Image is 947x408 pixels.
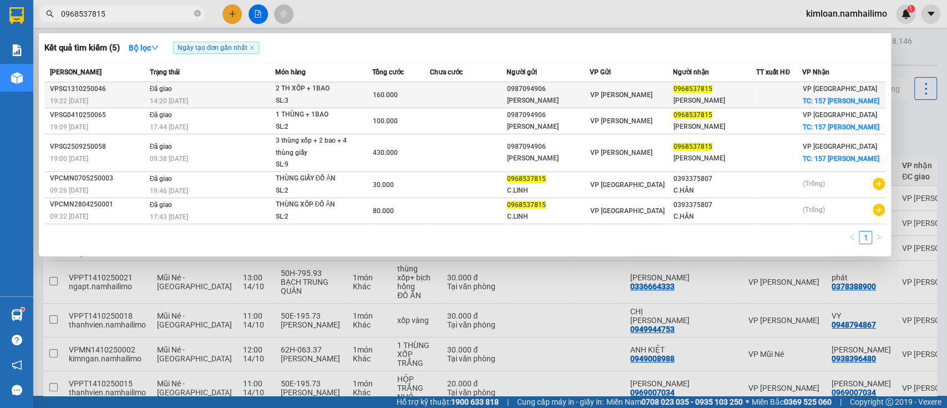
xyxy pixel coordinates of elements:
[845,231,859,244] button: left
[151,44,159,52] span: down
[849,234,855,240] span: left
[50,109,146,121] div: VPSG0410250065
[11,309,23,321] img: warehouse-icon
[673,173,756,185] div: 0393375807
[150,143,173,150] span: Đã giao
[673,153,756,164] div: [PERSON_NAME]
[507,185,589,197] div: C.LINH
[46,10,54,18] span: search
[507,141,589,153] div: 0987094906
[50,173,146,184] div: VPCMN0705250003
[249,45,255,51] span: close
[507,68,537,76] span: Người gửi
[803,155,879,163] span: TC: 157 [PERSON_NAME]
[507,83,589,95] div: 0987094906
[673,121,756,133] div: [PERSON_NAME]
[803,85,877,93] span: VP [GEOGRAPHIC_DATA]
[9,36,98,49] div: BĂNG
[673,68,709,76] span: Người nhận
[673,199,756,211] div: 0393375807
[373,91,398,99] span: 160.000
[373,181,394,189] span: 30.000
[275,199,358,211] div: THÙNG XỐP ĐỒ ĂN
[21,308,24,311] sup: 1
[803,97,879,105] span: TC: 157 [PERSON_NAME]
[12,385,22,395] span: message
[590,207,665,215] span: VP [GEOGRAPHIC_DATA]
[507,201,546,209] span: 0968537815
[275,121,358,133] div: SL: 2
[150,213,188,221] span: 17:43 [DATE]
[507,175,546,183] span: 0968537815
[507,211,589,223] div: C.LINH
[50,68,102,76] span: [PERSON_NAME]
[150,155,188,163] span: 09:38 [DATE]
[275,211,358,223] div: SL: 2
[275,159,358,171] div: SL: 9
[11,72,23,84] img: warehouse-icon
[859,231,872,244] li: 1
[106,49,219,65] div: 0839933442
[50,155,88,163] span: 19:00 [DATE]
[150,123,188,131] span: 17:44 [DATE]
[430,68,463,76] span: Chưa cước
[106,11,133,22] span: Nhận:
[150,187,188,195] span: 19:46 [DATE]
[803,123,879,131] span: TC: 157 [PERSON_NAME]
[150,111,173,119] span: Đã giao
[275,173,358,185] div: THÙNG GIẤY ĐỒ ĂN
[873,178,885,190] span: plus-circle
[104,72,220,87] div: 60.000
[590,91,652,99] span: VP [PERSON_NAME]
[50,97,88,105] span: 19:22 [DATE]
[859,231,872,244] a: 1
[61,8,192,20] input: Tìm tên, số ĐT hoặc mã đơn
[150,68,180,76] span: Trạng thái
[173,42,259,54] span: Ngày tạo đơn gần nhất
[9,49,98,65] div: 0938855077
[275,185,358,197] div: SL: 2
[129,43,159,52] strong: Bộ lọc
[673,111,712,119] span: 0968537815
[12,335,22,345] span: question-circle
[590,149,652,157] span: VP [PERSON_NAME]
[11,44,23,56] img: solution-icon
[50,213,88,220] span: 09:32 [DATE]
[106,9,219,36] div: VP [GEOGRAPHIC_DATA]
[106,36,219,49] div: ĐIỀN MŨI NÉ
[673,211,756,223] div: C.HÂN
[9,11,27,22] span: Gửi:
[50,83,146,95] div: VPSG1310250046
[120,39,168,57] button: Bộ lọcdown
[275,135,358,159] div: 3 thùng xốp + 2 bao + 4 thùng giấy
[507,121,589,133] div: [PERSON_NAME]
[803,180,825,188] span: (Trống)
[50,123,88,131] span: 19:09 [DATE]
[590,117,652,125] span: VP [PERSON_NAME]
[872,231,885,244] button: right
[275,95,358,107] div: SL: 3
[507,95,589,107] div: [PERSON_NAME]
[44,42,120,54] h3: Kết quả tìm kiếm ( 5 )
[275,68,305,76] span: Món hàng
[673,143,712,150] span: 0968537815
[845,231,859,244] li: Previous Page
[673,185,756,197] div: C.HÂN
[803,206,825,214] span: (Trống)
[50,141,146,153] div: VPSG2509250058
[12,360,22,370] span: notification
[590,181,665,189] span: VP [GEOGRAPHIC_DATA]
[372,68,404,76] span: Tổng cước
[875,234,882,240] span: right
[50,199,146,210] div: VPCMN2804250001
[507,109,589,121] div: 0987094906
[373,207,394,215] span: 80.000
[803,111,877,119] span: VP [GEOGRAPHIC_DATA]
[150,97,188,105] span: 14:20 [DATE]
[673,95,756,107] div: [PERSON_NAME]
[373,117,398,125] span: 100.000
[104,74,120,86] span: CC :
[756,68,790,76] span: TT xuất HĐ
[673,85,712,93] span: 0968537815
[507,153,589,164] div: [PERSON_NAME]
